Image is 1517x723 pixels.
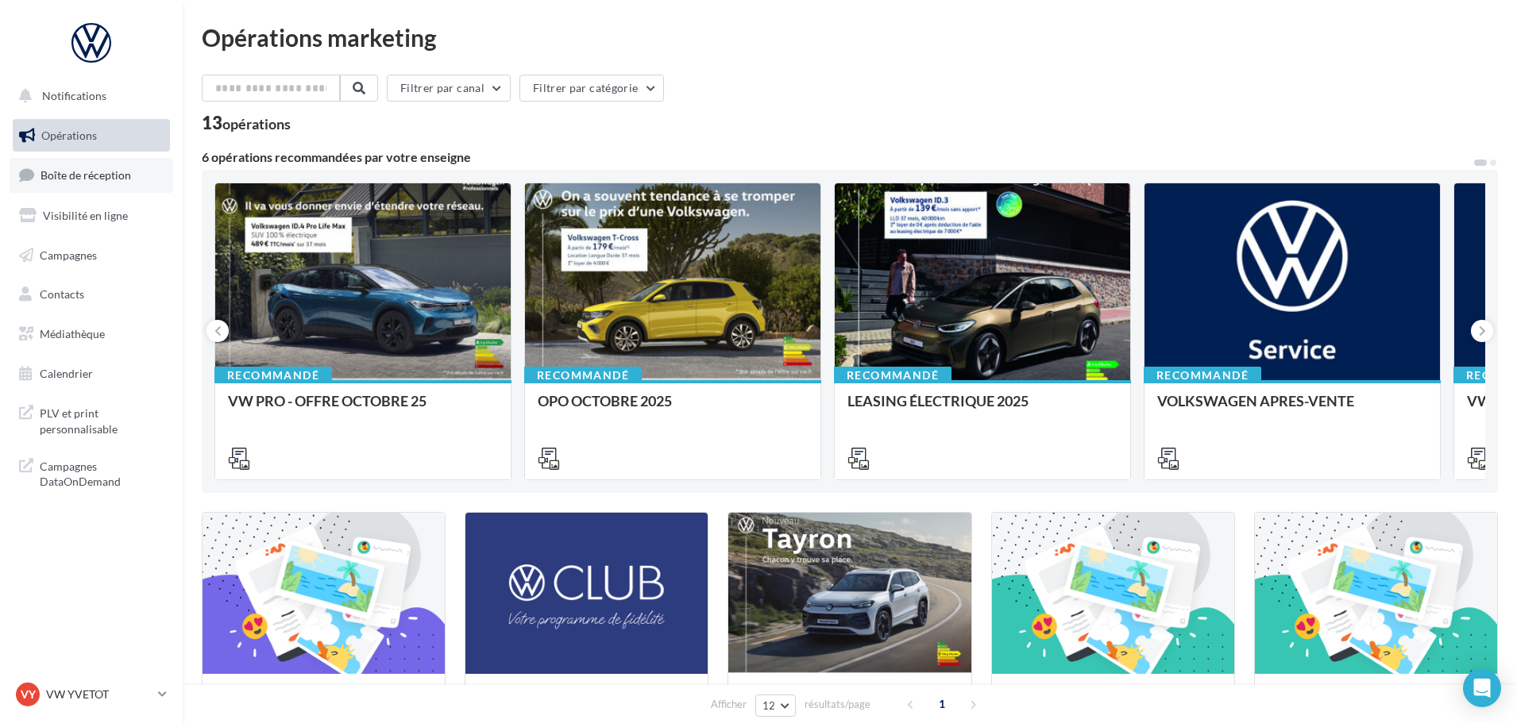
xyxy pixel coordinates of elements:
div: VW PRO - OFFRE OCTOBRE 25 [228,393,498,425]
span: PLV et print personnalisable [40,402,164,436]
a: Campagnes DataOnDemand [10,449,173,496]
button: Notifications [10,79,167,113]
a: Médiathèque [10,317,173,351]
div: OPO OCTOBRE 2025 [538,393,808,425]
a: Opérations [10,119,173,152]
div: 13 [202,114,291,132]
div: Recommandé [834,367,952,384]
button: Filtrer par catégorie [519,75,664,102]
span: Notifications [42,89,106,102]
span: Campagnes DataOnDemand [40,456,164,490]
a: PLV et print personnalisable [10,396,173,443]
button: Filtrer par canal [387,75,511,102]
span: Afficher [711,697,747,712]
div: 6 opérations recommandées par votre enseigne [202,151,1473,163]
div: Recommandé [214,367,332,384]
div: opérations [222,117,291,131]
a: Campagnes [10,239,173,272]
div: LEASING ÉLECTRIQUE 2025 [847,393,1117,425]
div: Recommandé [1144,367,1261,384]
span: Contacts [40,287,84,301]
span: Calendrier [40,367,93,380]
a: VY VW YVETOT [13,679,170,710]
span: résultats/page [805,697,870,712]
p: VW YVETOT [46,686,152,702]
span: Visibilité en ligne [43,209,128,222]
span: Opérations [41,129,97,142]
a: Visibilité en ligne [10,199,173,233]
span: Campagnes [40,248,97,261]
span: 1 [929,691,955,717]
a: Contacts [10,278,173,311]
span: Boîte de réception [41,168,131,182]
a: Calendrier [10,357,173,390]
span: Médiathèque [40,327,105,340]
div: VOLKSWAGEN APRES-VENTE [1157,393,1427,425]
div: Opérations marketing [202,25,1498,49]
a: Boîte de réception [10,158,173,192]
div: Open Intercom Messenger [1463,669,1501,707]
button: 12 [755,694,796,717]
span: VY [21,686,36,702]
div: Recommandé [524,367,642,384]
span: 12 [762,699,776,712]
